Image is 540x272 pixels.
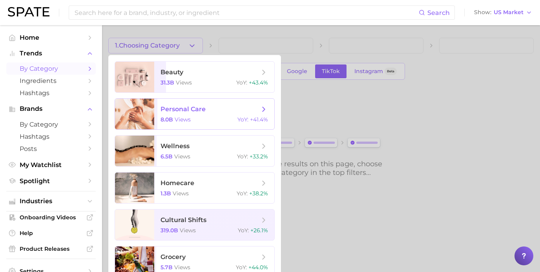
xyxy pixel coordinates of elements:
[180,227,196,234] span: views
[6,75,96,87] a: Ingredients
[161,142,190,150] span: wellness
[238,227,249,234] span: YoY :
[161,68,183,76] span: beauty
[249,79,268,86] span: +43.4%
[20,214,82,221] span: Onboarding Videos
[6,48,96,59] button: Trends
[6,227,96,239] a: Help
[174,153,190,160] span: views
[6,130,96,143] a: Hashtags
[249,190,268,197] span: +38.2%
[20,198,82,205] span: Industries
[6,195,96,207] button: Industries
[20,133,82,140] span: Hashtags
[20,50,82,57] span: Trends
[237,190,248,197] span: YoY :
[6,211,96,223] a: Onboarding Videos
[427,9,450,17] span: Search
[474,10,491,15] span: Show
[6,118,96,130] a: by Category
[173,190,189,197] span: views
[175,116,191,123] span: views
[20,34,82,41] span: Home
[20,121,82,128] span: by Category
[161,105,206,113] span: personal care
[6,175,96,187] a: Spotlight
[161,227,178,234] span: 319.0b
[237,153,248,160] span: YoY :
[20,145,82,153] span: Posts
[20,230,82,237] span: Help
[20,105,82,112] span: Brands
[250,153,268,160] span: +33.2%
[236,79,247,86] span: YoY :
[176,79,192,86] span: views
[248,264,268,271] span: +44.0%
[20,89,82,97] span: Hashtags
[161,79,174,86] span: 31.3b
[161,179,194,187] span: homecare
[250,116,268,123] span: +41.4%
[6,87,96,99] a: Hashtags
[6,31,96,44] a: Home
[20,245,82,252] span: Product Releases
[8,7,49,17] img: SPATE
[161,190,171,197] span: 1.3b
[6,103,96,115] button: Brands
[250,227,268,234] span: +26.1%
[20,65,82,72] span: by Category
[20,161,82,169] span: My Watchlist
[174,264,190,271] span: views
[20,177,82,185] span: Spotlight
[161,216,206,224] span: cultural shifts
[6,143,96,155] a: Posts
[6,62,96,75] a: by Category
[236,264,247,271] span: YoY :
[472,7,534,18] button: ShowUS Market
[74,6,419,19] input: Search here for a brand, industry, or ingredient
[161,253,186,261] span: grocery
[161,264,173,271] span: 5.7b
[6,243,96,255] a: Product Releases
[237,116,248,123] span: YoY :
[161,116,173,123] span: 8.0b
[6,159,96,171] a: My Watchlist
[20,77,82,85] span: Ingredients
[494,10,524,15] span: US Market
[161,153,173,160] span: 6.5b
